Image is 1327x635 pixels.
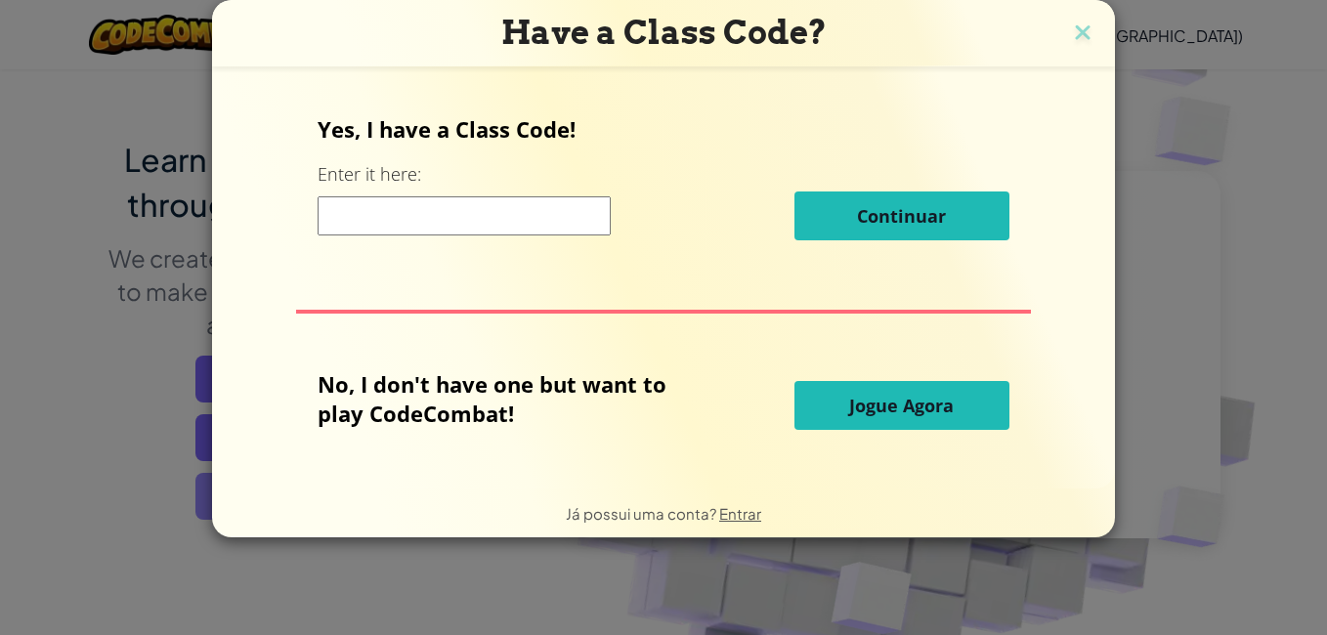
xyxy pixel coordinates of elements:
[794,381,1009,430] button: Jogue Agora
[318,162,421,187] label: Enter it here:
[318,369,696,428] p: No, I don't have one but want to play CodeCombat!
[566,504,719,523] span: Já possui uma conta?
[318,114,1008,144] p: Yes, I have a Class Code!
[1070,20,1095,49] img: close icon
[857,204,946,228] span: Continuar
[794,191,1009,240] button: Continuar
[719,504,761,523] a: Entrar
[849,394,954,417] span: Jogue Agora
[501,13,827,52] span: Have a Class Code?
